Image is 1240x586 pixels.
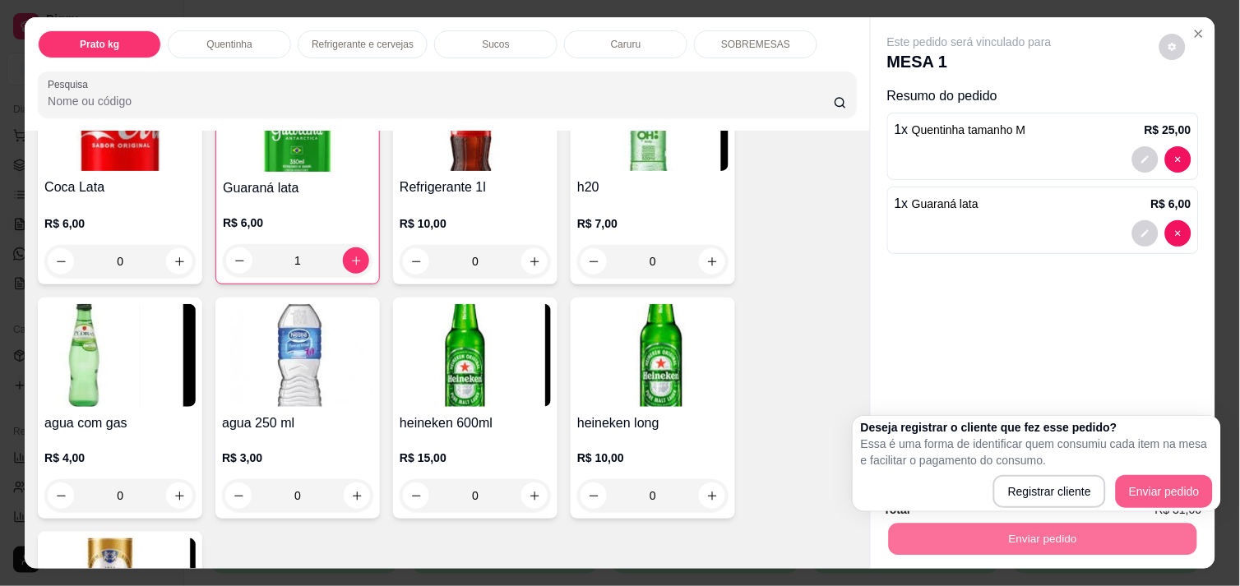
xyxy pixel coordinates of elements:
[48,482,74,509] button: decrease-product-quantity
[577,304,729,407] img: product-image
[1186,21,1212,47] button: Close
[699,482,725,509] button: increase-product-quantity
[400,178,551,197] h4: Refrigerante 1l
[521,248,548,275] button: increase-product-quantity
[223,178,372,198] h4: Guaraná lata
[483,38,510,51] p: Sucos
[403,482,429,509] button: decrease-product-quantity
[403,248,429,275] button: decrease-product-quantity
[895,194,979,214] p: 1 x
[222,413,373,433] h4: agua 250 ml
[206,38,252,51] p: Quentinha
[166,248,192,275] button: increase-product-quantity
[1132,220,1159,247] button: decrease-product-quantity
[699,248,725,275] button: increase-product-quantity
[577,450,729,466] p: R$ 10,00
[861,419,1213,436] h2: Deseja registrar o cliente que fez esse pedido?
[44,413,196,433] h4: agua com gas
[577,178,729,197] h4: h20
[887,34,1052,50] p: Este pedido será vinculado para
[581,482,607,509] button: decrease-product-quantity
[223,215,372,231] p: R$ 6,00
[44,178,196,197] h4: Coca Lata
[344,482,370,509] button: increase-product-quantity
[895,120,1026,140] p: 1 x
[1145,122,1191,138] p: R$ 25,00
[48,77,94,91] label: Pesquisa
[1116,475,1213,508] button: Enviar pedido
[226,247,252,274] button: decrease-product-quantity
[861,436,1213,468] p: Essa é uma forma de identificar quem consumiu cada item na mesa e facilitar o pagamento do consumo.
[222,450,373,466] p: R$ 3,00
[343,247,369,274] button: increase-product-quantity
[44,450,196,466] p: R$ 4,00
[577,413,729,433] h4: heineken long
[1132,146,1159,173] button: decrease-product-quantity
[521,482,548,509] button: increase-product-quantity
[222,304,373,407] img: product-image
[1165,220,1191,247] button: decrease-product-quantity
[225,482,252,509] button: decrease-product-quantity
[80,38,119,51] p: Prato kg
[400,215,551,232] p: R$ 10,00
[887,50,1052,73] p: MESA 1
[400,450,551,466] p: R$ 15,00
[721,38,790,51] p: SOBREMESAS
[48,93,834,109] input: Pesquisa
[581,248,607,275] button: decrease-product-quantity
[884,503,910,516] strong: Total
[912,197,979,210] span: Guaraná lata
[577,215,729,232] p: R$ 7,00
[1165,146,1191,173] button: decrease-product-quantity
[44,304,196,407] img: product-image
[44,215,196,232] p: R$ 6,00
[912,123,1026,136] span: Quentinha tamanho M
[312,38,414,51] p: Refrigerante e cervejas
[1159,34,1186,60] button: decrease-product-quantity
[1151,196,1191,212] p: R$ 6,00
[611,38,641,51] p: Caruru
[400,304,551,407] img: product-image
[166,482,192,509] button: increase-product-quantity
[993,475,1106,508] button: Registrar cliente
[48,248,74,275] button: decrease-product-quantity
[887,86,1199,106] p: Resumo do pedido
[889,523,1197,555] button: Enviar pedido
[400,413,551,433] h4: heineken 600ml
